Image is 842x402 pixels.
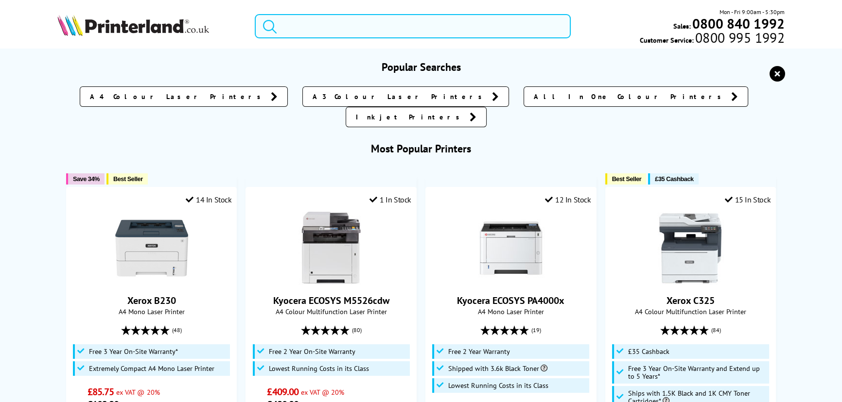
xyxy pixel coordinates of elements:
img: Kyocera ECOSYS PA4000x [474,212,547,285]
a: Kyocera ECOSYS PA4000x [457,294,564,307]
a: Xerox B230 [127,294,176,307]
span: Save 34% [73,175,100,183]
span: Lowest Running Costs in its Class [269,365,369,372]
span: £85.75 [88,385,114,398]
a: All In One Colour Printers [524,86,748,107]
span: £35 Cashback [628,348,669,355]
span: (84) [711,321,721,339]
a: Printerland Logo [57,15,243,38]
span: Best Seller [113,175,143,183]
a: 0800 840 1992 [691,19,785,28]
span: Shipped with 3.6k Black Toner [448,365,547,372]
img: Kyocera ECOSYS M5526cdw [295,212,368,285]
span: A3 Colour Laser Printers [313,92,487,101]
button: Best Seller [106,173,148,184]
a: A3 Colour Laser Printers [302,86,509,107]
div: 12 In Stock [545,195,591,204]
span: Best Seller [612,175,642,183]
span: Extremely Compact A4 Mono Laser Printer [89,365,214,372]
h3: Popular Searches [57,60,785,74]
span: A4 Colour Multifunction Laser Printer [251,307,411,316]
span: Lowest Running Costs in its Class [448,382,548,389]
a: Xerox C325 [667,294,715,307]
span: (19) [531,321,541,339]
span: (48) [172,321,182,339]
span: Sales: [673,21,691,31]
button: Best Seller [605,173,647,184]
span: Free 2 Year On-Site Warranty [269,348,355,355]
span: A4 Mono Laser Printer [431,307,591,316]
span: (80) [352,321,362,339]
a: Kyocera ECOSYS M5526cdw [295,277,368,286]
span: 0800 995 1992 [694,33,785,42]
div: 1 In Stock [369,195,411,204]
span: Inkjet Printers [356,112,465,122]
h3: Most Popular Printers [57,142,785,155]
b: 0800 840 1992 [692,15,785,33]
span: ex VAT @ 20% [116,387,159,397]
a: Xerox B230 [115,277,188,286]
span: Mon - Fri 9:00am - 5:30pm [719,7,785,17]
a: Inkjet Printers [346,107,487,127]
input: Search product or brand [255,14,571,38]
span: A4 Colour Multifunction Laser Printer [611,307,771,316]
span: Free 2 Year Warranty [448,348,510,355]
span: Customer Service: [640,33,785,45]
a: Kyocera ECOSYS M5526cdw [273,294,389,307]
span: £409.00 [267,385,298,398]
button: Save 34% [66,173,105,184]
div: 15 In Stock [725,195,771,204]
span: ex VAT @ 20% [301,387,344,397]
img: Xerox C325 [654,212,727,285]
span: Free 3 Year On-Site Warranty* [89,348,178,355]
img: Printerland Logo [57,15,209,36]
img: Xerox B230 [115,212,188,285]
span: A4 Mono Laser Printer [71,307,232,316]
a: A4 Colour Laser Printers [80,86,288,107]
span: £35 Cashback [655,175,693,183]
a: Xerox C325 [654,277,727,286]
span: All In One Colour Printers [534,92,726,101]
a: Kyocera ECOSYS PA4000x [474,277,547,286]
span: A4 Colour Laser Printers [90,92,266,101]
div: 14 In Stock [186,195,231,204]
button: £35 Cashback [648,173,698,184]
span: Free 3 Year On-Site Warranty and Extend up to 5 Years* [628,365,767,380]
